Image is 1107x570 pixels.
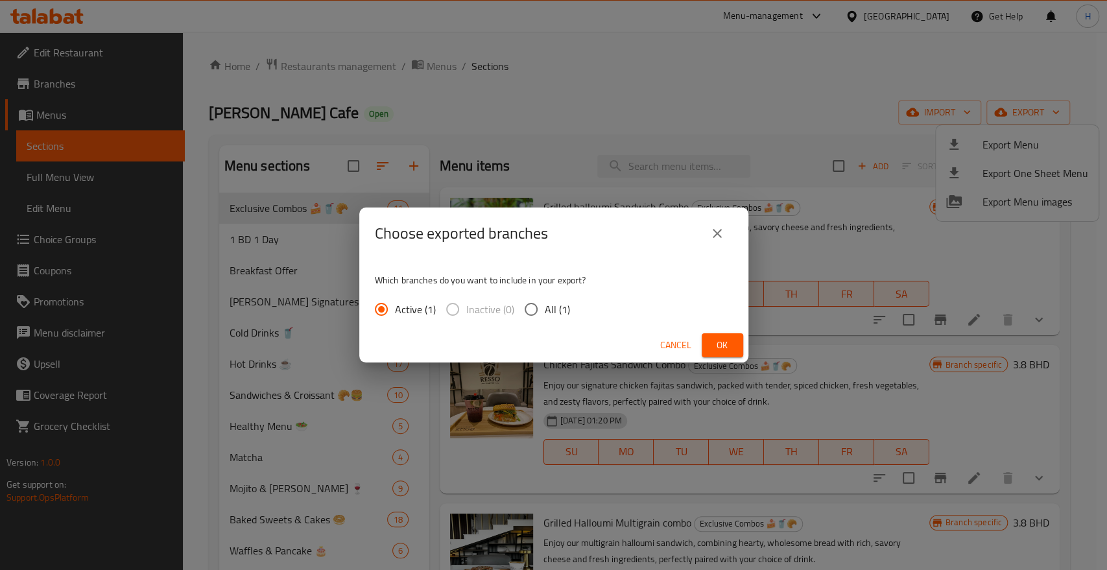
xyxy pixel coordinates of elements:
span: Inactive (0) [466,302,514,317]
button: Ok [702,333,743,357]
span: All (1) [545,302,570,317]
span: Ok [712,337,733,353]
button: close [702,218,733,249]
p: Which branches do you want to include in your export? [375,274,733,287]
span: Cancel [660,337,691,353]
h2: Choose exported branches [375,223,548,244]
button: Cancel [655,333,696,357]
span: Active (1) [395,302,436,317]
